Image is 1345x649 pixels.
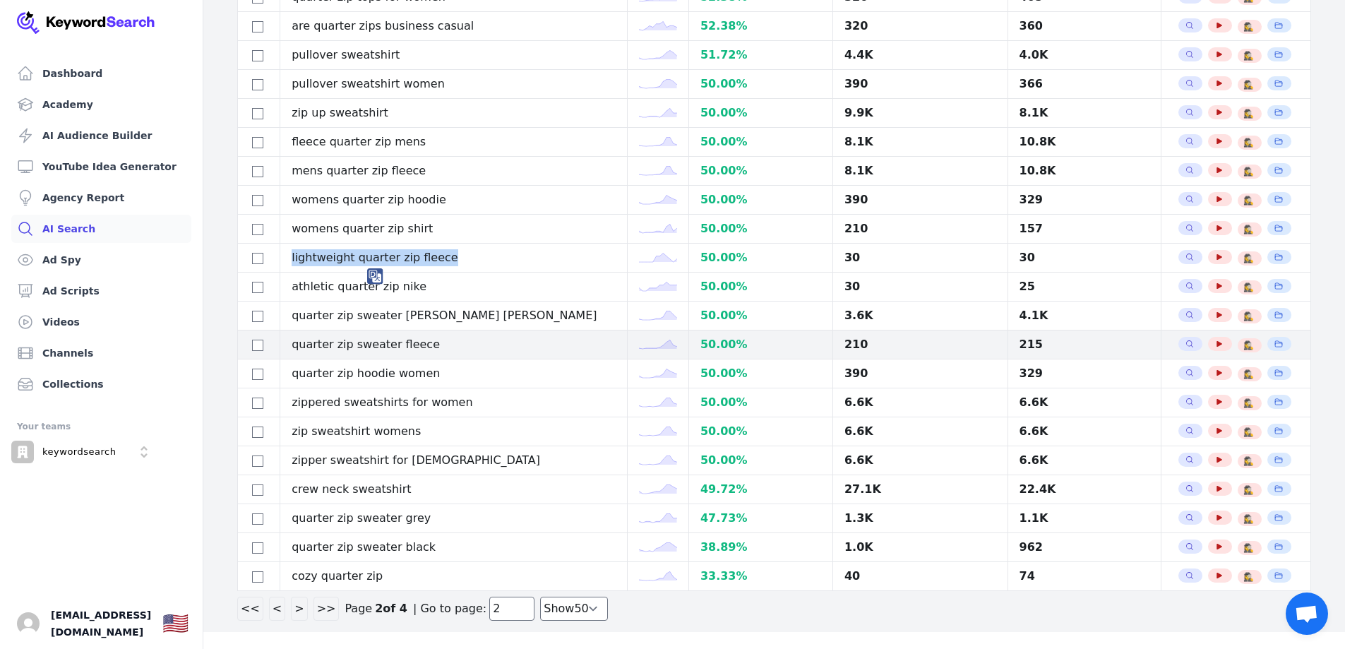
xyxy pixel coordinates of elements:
[313,597,340,621] button: >>
[1020,452,1149,469] div: 6.6K
[280,302,627,331] td: quarter zip sweater [PERSON_NAME] [PERSON_NAME]
[1243,571,1255,583] button: 🕵️‍♀️
[700,249,821,266] div: 50.00 %
[1020,278,1149,295] div: 25
[1243,137,1255,148] button: 🕵️‍♀️
[17,11,155,34] img: Your Company
[1243,195,1255,206] button: 🕵️‍♀️
[700,568,821,585] div: 33.33 %
[844,510,996,527] div: 1.3K
[11,153,191,181] a: YouTube Idea Generator
[844,133,996,150] div: 8.1K
[291,597,307,621] button: >
[11,277,191,305] a: Ad Scripts
[1020,365,1149,382] div: 329
[1243,398,1255,409] button: 🕵️‍♀️
[280,12,627,41] td: are quarter zips business casual
[844,539,996,556] div: 1.0K
[844,423,996,440] div: 6.6K
[1243,484,1255,496] button: 🕵️‍♀️
[1020,423,1149,440] div: 6.6K
[1020,568,1149,585] div: 74
[1020,18,1149,35] div: 360
[280,562,627,591] td: cozy quarter zip
[844,105,996,121] div: 9.9K
[1243,108,1254,119] span: 🕵️‍♀️
[280,70,627,99] td: pullover sweatshirt women
[844,365,996,382] div: 390
[1243,311,1255,322] button: 🕵️‍♀️
[11,121,191,150] a: AI Audience Builder
[1243,282,1255,293] button: 🕵️‍♀️
[11,308,191,336] a: Videos
[375,600,407,617] strong: 2 of 4
[1286,593,1328,635] div: Open chat
[345,600,372,617] div: Page
[280,331,627,359] td: quarter zip sweater fleece
[280,446,627,475] td: zipper sweatshirt for [DEMOGRAPHIC_DATA]
[1243,166,1255,177] button: 🕵️‍♀️
[1020,249,1149,266] div: 30
[11,90,191,119] a: Academy
[1020,394,1149,411] div: 6.6K
[1243,369,1255,380] button: 🕵️‍♀️
[844,249,996,266] div: 30
[844,481,996,498] div: 27.1K
[1020,220,1149,237] div: 157
[700,133,821,150] div: 50.00 %
[1243,253,1255,264] button: 🕵️‍♀️
[700,539,821,556] div: 38.89 %
[844,220,996,237] div: 210
[1243,50,1255,61] button: 🕵️‍♀️
[844,568,996,585] div: 40
[700,76,821,93] div: 50.00 %
[700,336,821,353] div: 50.00 %
[51,607,151,641] span: [EMAIL_ADDRESS][DOMAIN_NAME]
[1243,224,1255,235] button: 🕵️‍♀️
[1020,336,1149,353] div: 215
[11,441,155,463] button: Open organization switcher
[1243,340,1255,351] button: 🕵️‍♀️
[700,423,821,440] div: 50.00 %
[700,365,821,382] div: 50.00 %
[280,475,627,504] td: crew neck sweatshirt
[1020,47,1149,64] div: 4.0K
[1020,105,1149,121] div: 8.1K
[700,47,821,64] div: 51.72 %
[17,418,186,435] div: Your teams
[237,597,263,621] button: <<
[700,452,821,469] div: 50.00 %
[269,597,285,621] button: <
[280,186,627,215] td: womens quarter zip hoodie
[700,307,821,324] div: 50.00 %
[844,307,996,324] div: 3.6K
[162,611,189,636] div: 🇺🇸
[11,246,191,274] a: Ad Spy
[11,370,191,398] a: Collections
[844,18,996,35] div: 320
[280,388,627,417] td: zippered sweatshirts for women
[1020,133,1149,150] div: 10.8K
[1243,542,1255,554] button: 🕵️‍♀️
[1243,456,1255,467] button: 🕵️‍♀️
[700,191,821,208] div: 50.00 %
[844,278,996,295] div: 30
[700,220,821,237] div: 50.00 %
[280,533,627,562] td: quarter zip sweater black
[11,215,191,243] a: AI Search
[844,394,996,411] div: 6.6K
[280,504,627,533] td: quarter zip sweater grey
[1020,162,1149,179] div: 10.8K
